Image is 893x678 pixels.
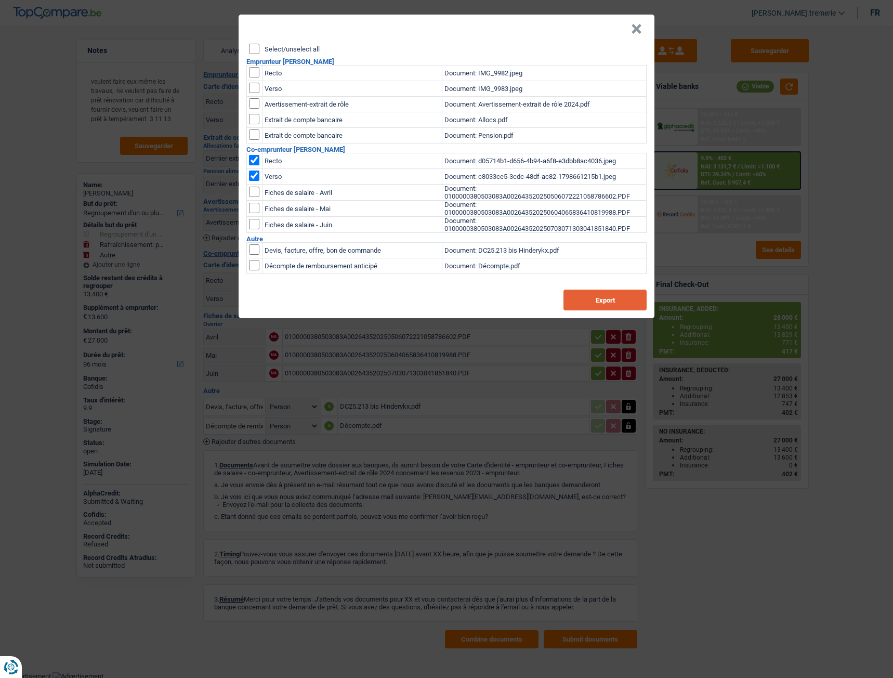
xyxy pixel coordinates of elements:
[262,66,442,81] td: Recto
[262,217,442,233] td: Fiches de salaire - Juin
[631,24,642,34] button: Close
[442,153,647,169] td: Document: d05714b1-d656-4b94-a6f8-e3dbb8ac4036.jpeg
[442,217,647,233] td: Document: 0100000380503083A002643520250703071303041851840.PDF
[262,169,442,185] td: Verso
[442,128,647,144] td: Document: Pension.pdf
[262,258,442,274] td: Décompte de remboursement anticipé
[563,290,647,310] button: Export
[246,58,647,65] h2: Emprunteur [PERSON_NAME]
[442,258,647,274] td: Document: Décompte.pdf
[442,112,647,128] td: Document: Allocs.pdf
[442,66,647,81] td: Document: IMG_9982.jpeg
[442,169,647,185] td: Document: c8033ce5-3cdc-48df-ac82-1798661215b1.jpeg
[262,153,442,169] td: Recto
[262,128,442,144] td: Extrait de compte bancaire
[262,112,442,128] td: Extrait de compte bancaire
[262,81,442,97] td: Verso
[262,97,442,112] td: Avertissement-extrait de rôle
[442,201,647,217] td: Document: 0100000380503083A002643520250604065836410819988.PDF
[246,236,647,242] h2: Autre
[442,243,647,258] td: Document: DC25.213 bis Hinderykx.pdf
[442,97,647,112] td: Document: Avertissement-extrait de rôle 2024.pdf
[262,185,442,201] td: Fiches de salaire - Avril
[262,201,442,217] td: Fiches de salaire - Mai
[442,185,647,201] td: Document: 0100000380503083A002643520250506072221058786602.PDF
[262,243,442,258] td: Devis, facture, offre, bon de commande
[442,81,647,97] td: Document: IMG_9983.jpeg
[246,146,647,153] h2: Co-emprunteur [PERSON_NAME]
[265,46,320,53] label: Select/unselect all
